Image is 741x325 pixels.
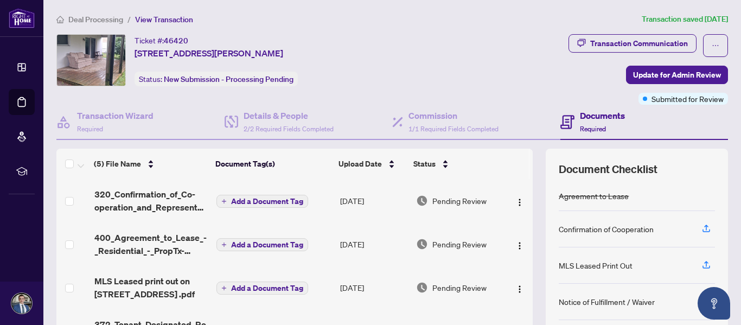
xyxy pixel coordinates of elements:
[94,188,208,214] span: 320_Confirmation_of_Co-operation_and_Representation_-_Buyer_Seller_-_PropTx-[PERSON_NAME].pdf
[216,282,308,295] button: Add a Document Tag
[590,35,688,52] div: Transaction Communication
[580,109,625,122] h4: Documents
[651,93,724,105] span: Submitted for Review
[94,275,208,301] span: MLS Leased print out on [STREET_ADDRESS] .pdf
[94,158,141,170] span: (5) File Name
[127,13,131,26] li: /
[580,125,606,133] span: Required
[515,198,524,207] img: Logo
[408,109,499,122] h4: Commission
[698,287,730,320] button: Open asap
[408,125,499,133] span: 1/1 Required Fields Completed
[216,195,308,208] button: Add a Document Tag
[642,13,728,26] article: Transaction saved [DATE]
[56,16,64,23] span: home
[626,66,728,84] button: Update for Admin Review
[216,194,308,208] button: Add a Document Tag
[416,282,428,294] img: Document Status
[511,279,528,296] button: Logo
[231,197,303,205] span: Add a Document Tag
[221,242,227,247] span: plus
[336,179,412,222] td: [DATE]
[211,149,334,179] th: Document Tag(s)
[338,158,382,170] span: Upload Date
[94,231,208,257] span: 400_Agreement_to_Lease_-_Residential_-_PropTx-[PERSON_NAME] 2.pdf
[135,34,188,47] div: Ticket #:
[77,109,154,122] h4: Transaction Wizard
[231,284,303,292] span: Add a Document Tag
[416,195,428,207] img: Document Status
[515,285,524,294] img: Logo
[432,282,487,294] span: Pending Review
[216,238,308,251] button: Add a Document Tag
[633,66,721,84] span: Update for Admin Review
[336,222,412,266] td: [DATE]
[409,149,503,179] th: Status
[559,296,655,308] div: Notice of Fulfillment / Waiver
[77,125,103,133] span: Required
[432,195,487,207] span: Pending Review
[231,241,303,248] span: Add a Document Tag
[135,72,298,86] div: Status:
[244,125,334,133] span: 2/2 Required Fields Completed
[413,158,436,170] span: Status
[164,36,188,46] span: 46420
[568,34,697,53] button: Transaction Communication
[511,192,528,209] button: Logo
[334,149,410,179] th: Upload Date
[432,238,487,250] span: Pending Review
[559,162,657,177] span: Document Checklist
[221,199,227,204] span: plus
[9,8,35,28] img: logo
[559,190,629,202] div: Agreement to Lease
[216,281,308,295] button: Add a Document Tag
[511,235,528,253] button: Logo
[221,285,227,291] span: plus
[11,293,32,314] img: Profile Icon
[712,42,719,49] span: ellipsis
[90,149,211,179] th: (5) File Name
[559,223,654,235] div: Confirmation of Cooperation
[135,47,283,60] span: [STREET_ADDRESS][PERSON_NAME]
[216,238,308,252] button: Add a Document Tag
[164,74,293,84] span: New Submission - Processing Pending
[515,241,524,250] img: Logo
[416,238,428,250] img: Document Status
[336,266,412,309] td: [DATE]
[57,35,125,86] img: IMG-E12249846_1.jpg
[559,259,633,271] div: MLS Leased Print Out
[244,109,334,122] h4: Details & People
[68,15,123,24] span: Deal Processing
[135,15,193,24] span: View Transaction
